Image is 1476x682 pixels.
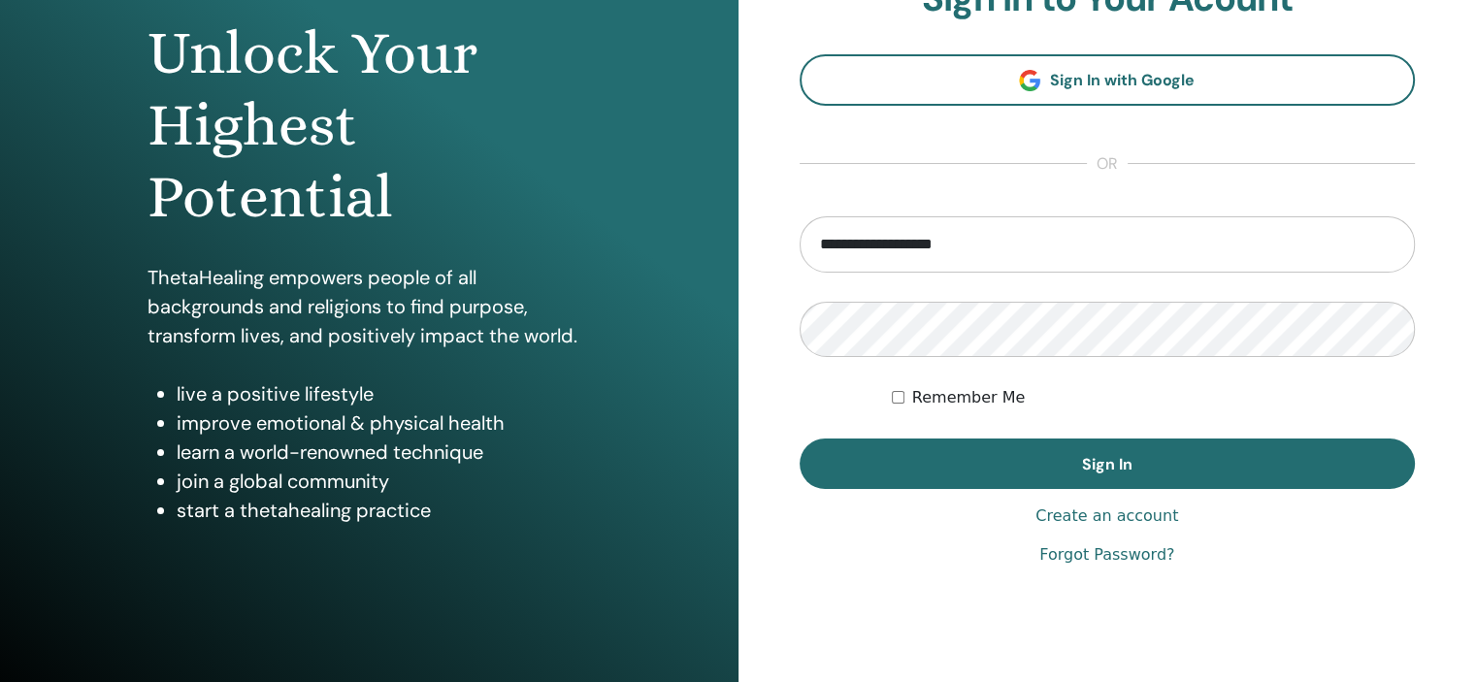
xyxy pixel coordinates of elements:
[1050,70,1195,90] span: Sign In with Google
[177,379,591,408] li: live a positive lifestyle
[177,408,591,438] li: improve emotional & physical health
[148,17,591,234] h1: Unlock Your Highest Potential
[800,54,1416,106] a: Sign In with Google
[1039,543,1174,567] a: Forgot Password?
[892,386,1415,409] div: Keep me authenticated indefinitely or until I manually logout
[1087,152,1128,176] span: or
[1082,454,1132,474] span: Sign In
[177,496,591,525] li: start a thetahealing practice
[800,438,1416,489] button: Sign In
[177,467,591,496] li: join a global community
[148,263,591,350] p: ThetaHealing empowers people of all backgrounds and religions to find purpose, transform lives, a...
[177,438,591,467] li: learn a world-renowned technique
[912,386,1026,409] label: Remember Me
[1035,504,1178,528] a: Create an account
